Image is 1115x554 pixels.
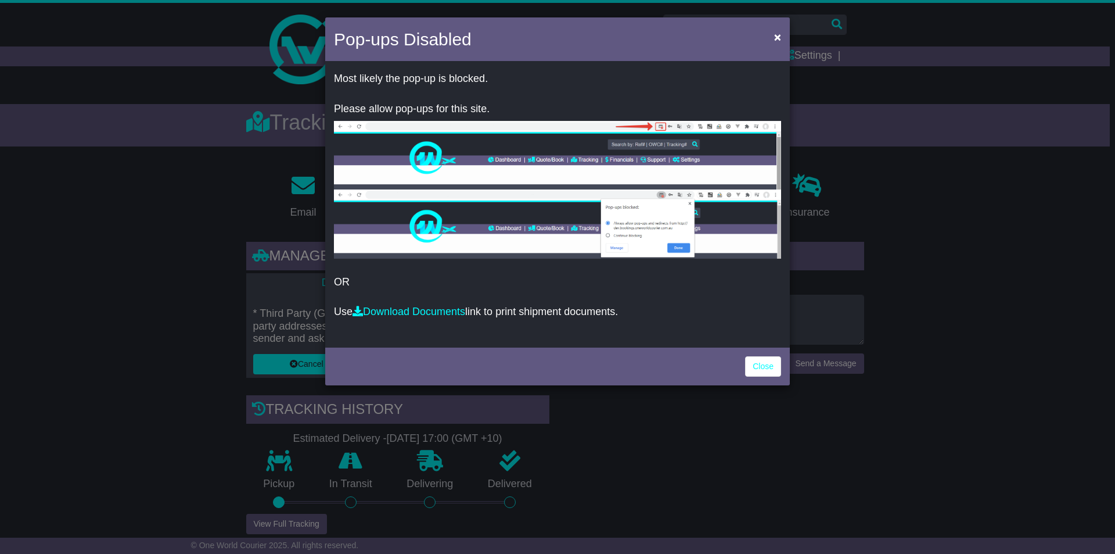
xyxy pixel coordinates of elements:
[353,306,465,317] a: Download Documents
[325,64,790,345] div: OR
[334,190,781,259] img: allow-popup-2.png
[334,103,781,116] p: Please allow pop-ups for this site.
[768,25,787,49] button: Close
[334,73,781,85] p: Most likely the pop-up is blocked.
[334,26,472,52] h4: Pop-ups Disabled
[334,121,781,190] img: allow-popup-1.png
[745,356,781,377] a: Close
[334,306,781,319] p: Use link to print shipment documents.
[774,30,781,44] span: ×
